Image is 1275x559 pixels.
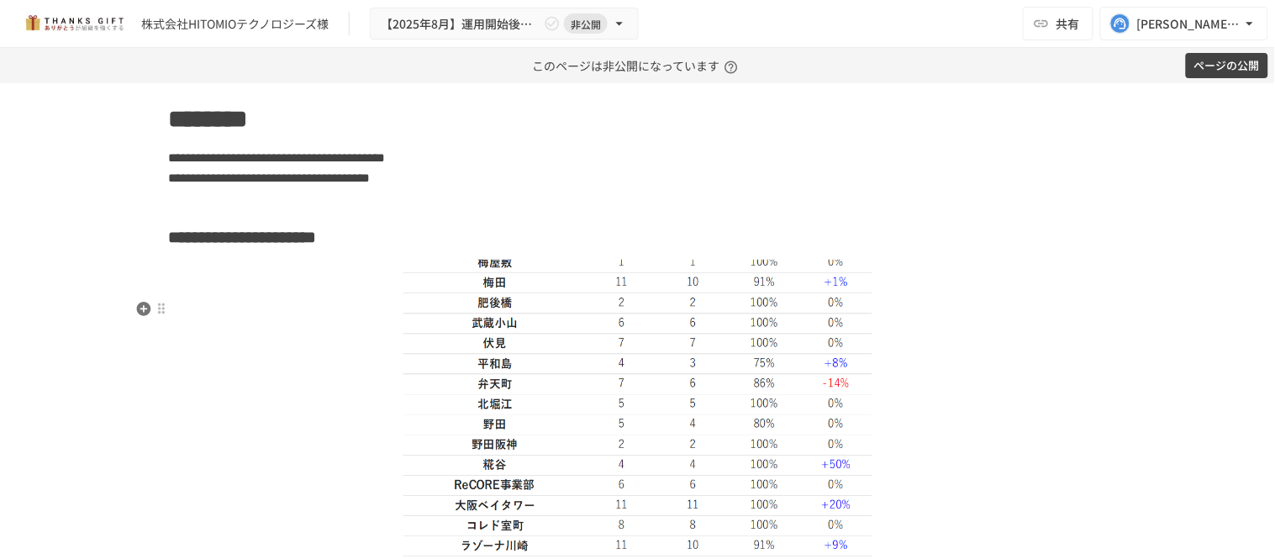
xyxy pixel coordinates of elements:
div: 株式会社HITOMIOテクノロジーズ様 [141,15,329,33]
img: mMP1OxWUAhQbsRWCurg7vIHe5HqDpP7qZo7fRoNLXQh [20,10,128,37]
span: 共有 [1056,14,1080,33]
div: [PERSON_NAME][EMAIL_ADDRESS][DOMAIN_NAME] [1137,13,1241,34]
button: [PERSON_NAME][EMAIL_ADDRESS][DOMAIN_NAME] [1100,7,1268,40]
p: このページは非公開になっています [532,48,743,83]
button: 【2025年8月】運用開始後振り返りミーティング非公開 [370,8,639,40]
span: 非公開 [564,15,608,33]
button: 共有 [1023,7,1093,40]
button: ページの公開 [1186,53,1268,79]
span: 【2025年8月】運用開始後振り返りミーティング [381,13,540,34]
